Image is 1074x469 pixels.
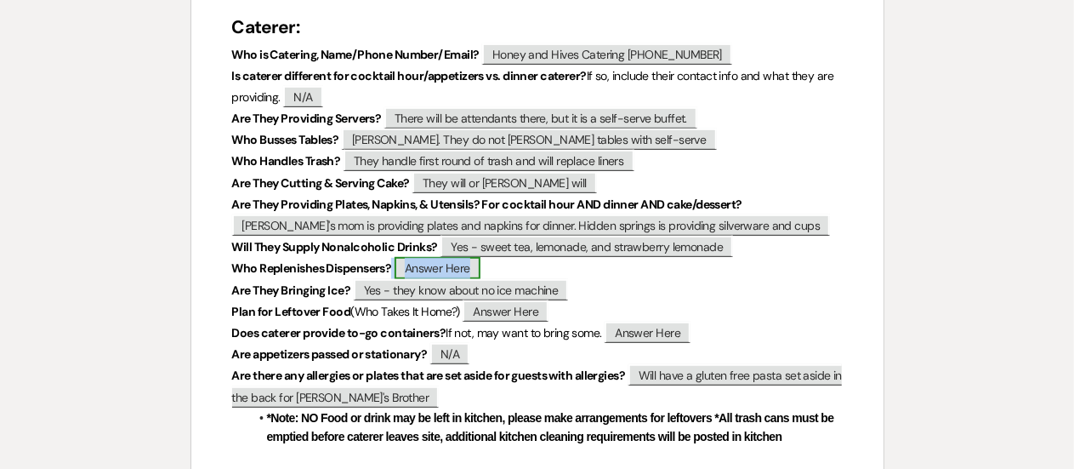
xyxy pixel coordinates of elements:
span: N/A [430,343,469,364]
strong: Caterer: [232,15,299,39]
strong: Will They Supply Nonalcoholic Drinks? [232,239,438,255]
span: [PERSON_NAME]. They do not [PERSON_NAME] tables with self-serve [342,129,717,150]
strong: Who Handles Trash? [232,153,341,169]
span: Will have a gluten free pasta set aside in the back for [PERSON_NAME]'s Brother [232,364,843,407]
strong: Who Busses Tables? [232,132,339,147]
span: Answer Here [463,300,548,322]
strong: *Note: NO Food or drink may be left in kitchen, please make arrangements for leftovers *All trash... [267,411,837,443]
span: Yes - they know about no ice machine [354,279,569,300]
span: If not, may want to bring some. [446,325,602,340]
span: [PERSON_NAME]'s mom is providing plates and napkins for dinner. Hidden springs is providing silve... [232,214,831,236]
strong: Are there any allergies or plates that are set aside for guests with allergies? [232,368,626,383]
strong: Are They Providing Plates, Napkins, & Utensils? For cocktail hour AND dinner AND cake/dessert? [232,197,742,212]
strong: Are They Bringing Ice? [232,283,351,298]
span: Yes - sweet tea, lemonade, and strawberry lemonade [440,236,733,257]
span: If so, include their contact info and what they are providing. [232,68,837,105]
strong: Is caterer different for cocktail hour/appetizers vs. dinner caterer? [232,68,587,83]
span: Honey and Hives Catering [PHONE_NUMBER] [482,43,732,65]
span: They handle first round of trash and will replace liners [344,150,634,171]
span: N/A [283,86,322,107]
strong: Are appetizers passed or stationary? [232,346,428,362]
span: (Who Takes It Home?) [350,304,460,319]
span: They will or [PERSON_NAME] will [412,172,597,193]
strong: Are They Providing Servers? [232,111,382,126]
strong: Plan for Leftover Food [232,304,351,319]
strong: Who is Catering, Name/Phone Number/Email? [232,47,480,62]
strong: Does caterer provide to-go containers? [232,325,446,340]
span: Answer Here [605,322,690,343]
span: Answer Here [395,257,480,279]
span: There will be attendants there, but it is a self-serve buffet. [384,107,697,129]
strong: Are They Cutting & Serving Cake? [232,175,410,191]
strong: Who Replenishes Dispensers? [232,260,392,276]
